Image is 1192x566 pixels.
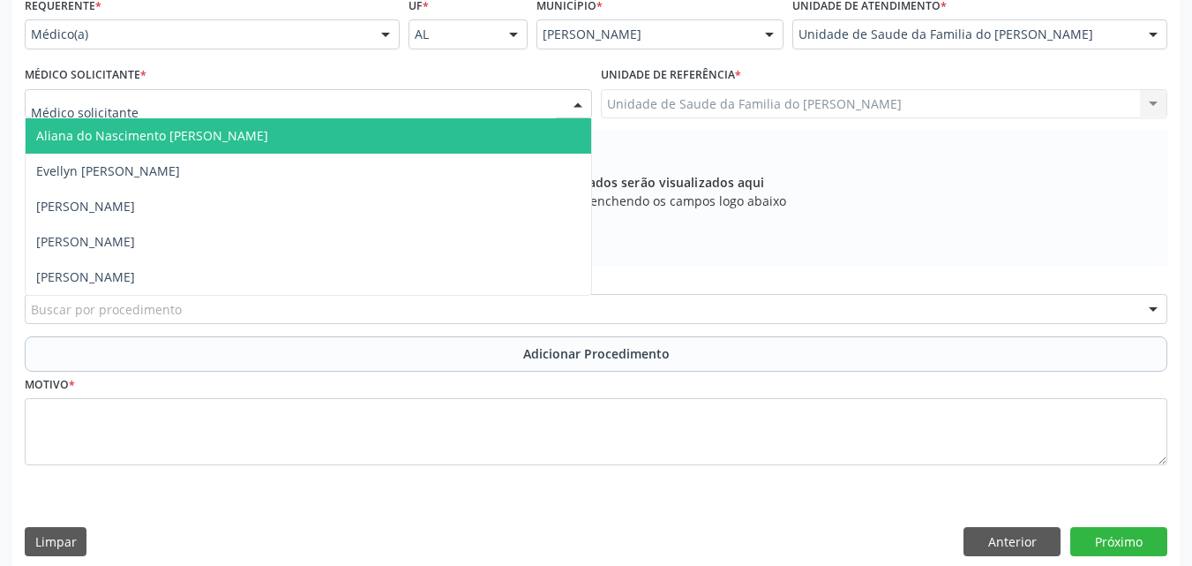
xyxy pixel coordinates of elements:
span: Médico(a) [31,26,364,43]
button: Anterior [963,527,1061,557]
span: Unidade de Saude da Familia do [PERSON_NAME] [798,26,1131,43]
span: [PERSON_NAME] [36,198,135,215]
span: Aliana do Nascimento [PERSON_NAME] [36,127,268,144]
span: Adicionar Procedimento [523,344,670,363]
span: Adicione os procedimentos preenchendo os campos logo abaixo [406,192,786,210]
span: Os procedimentos adicionados serão visualizados aqui [427,173,764,192]
button: Próximo [1070,527,1167,557]
span: Evellyn [PERSON_NAME] [36,162,180,179]
span: Buscar por procedimento [31,300,182,319]
span: [PERSON_NAME] [36,268,135,285]
button: Adicionar Procedimento [25,336,1167,372]
span: AL [415,26,491,43]
label: Médico Solicitante [25,62,146,89]
label: Unidade de referência [601,62,741,89]
span: [PERSON_NAME] [36,233,135,250]
span: [PERSON_NAME] [543,26,747,43]
label: Motivo [25,372,75,399]
input: Médico solicitante [31,95,556,131]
